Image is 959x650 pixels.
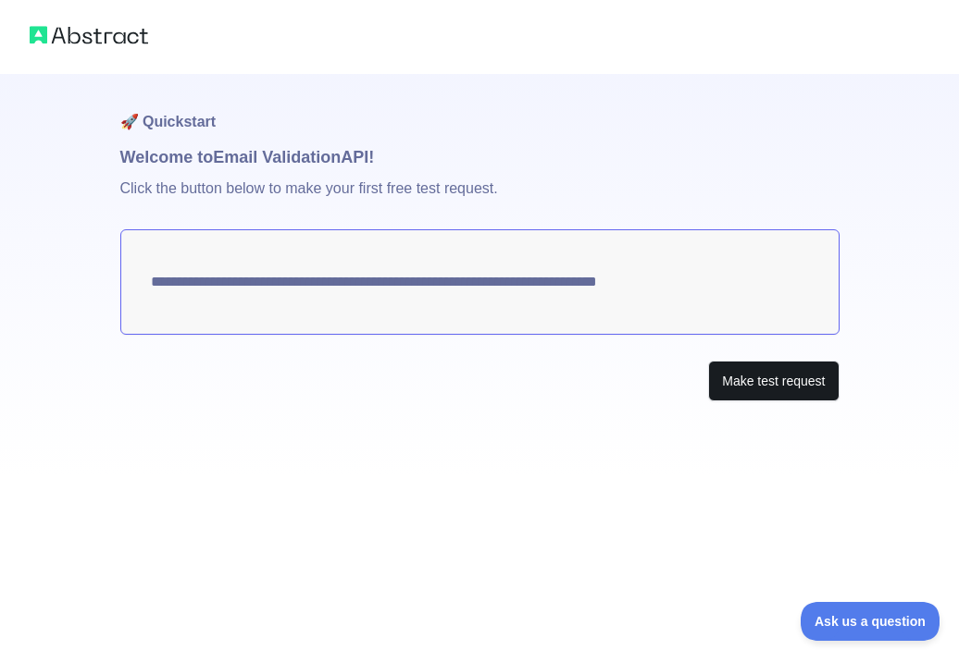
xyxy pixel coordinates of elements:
h1: Welcome to Email Validation API! [120,144,840,170]
img: Abstract logo [30,22,148,48]
iframe: Toggle Customer Support [801,602,940,641]
h1: 🚀 Quickstart [120,74,840,144]
button: Make test request [708,361,839,402]
p: Click the button below to make your first free test request. [120,170,840,229]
